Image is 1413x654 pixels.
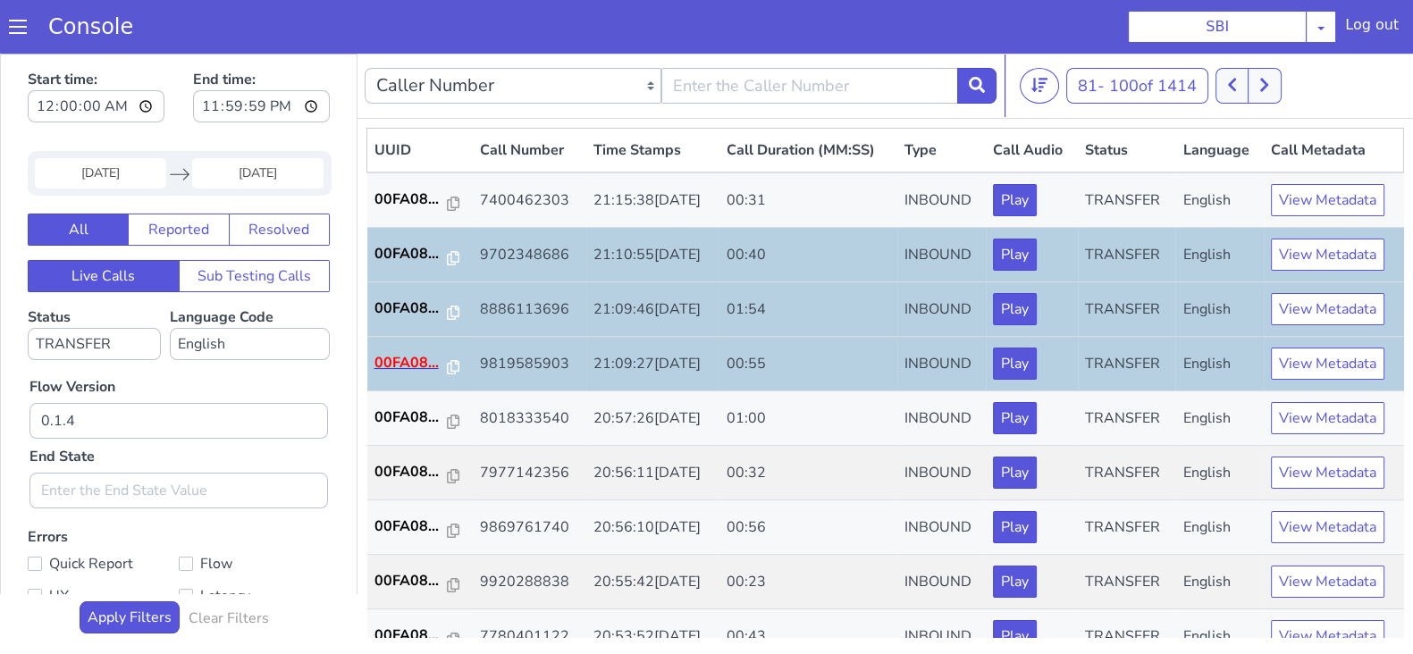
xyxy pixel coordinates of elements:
td: INBOUND [897,501,987,556]
th: Call Duration (MM:SS) [719,75,896,120]
td: 00:23 [719,501,896,556]
td: 00:43 [719,556,896,610]
th: Call Number [473,75,586,120]
p: 00FA08... [374,571,448,592]
button: Play [993,239,1037,272]
td: English [1175,229,1263,283]
a: Console [27,14,155,39]
div: Log out [1345,14,1399,43]
th: Status [1078,75,1175,120]
td: TRANSFER [1078,229,1175,283]
button: Live Calls [28,206,180,239]
h6: Clear Filters [189,557,269,574]
label: Language Code [170,254,330,306]
td: INBOUND [897,119,987,174]
td: 8886113696 [473,229,586,283]
button: View Metadata [1271,566,1384,599]
input: Enter the Caller Number [661,14,958,50]
td: English [1175,119,1263,174]
td: 9702348686 [473,174,586,229]
td: 00:32 [719,392,896,447]
td: INBOUND [897,229,987,283]
td: 20:56:11[DATE] [586,392,719,447]
td: TRANSFER [1078,174,1175,229]
td: English [1175,283,1263,338]
td: TRANSFER [1078,501,1175,556]
button: Play [993,403,1037,435]
button: View Metadata [1271,457,1384,490]
p: 00FA08... [374,462,448,483]
td: English [1175,392,1263,447]
input: Start Date [35,105,166,135]
button: Apply Filters [80,548,180,580]
p: 00FA08... [374,516,448,538]
label: End time: [193,10,330,74]
td: 01:00 [719,338,896,392]
td: English [1175,556,1263,610]
td: INBOUND [897,338,987,392]
a: 00FA08... [374,135,466,156]
td: 20:56:10[DATE] [586,447,719,501]
td: 21:09:27[DATE] [586,283,719,338]
td: 00:31 [719,119,896,174]
button: View Metadata [1271,239,1384,272]
td: INBOUND [897,447,987,501]
th: Language [1175,75,1263,120]
button: Play [993,512,1037,544]
td: 7977142356 [473,392,586,447]
input: End Date [192,105,324,135]
button: Sub Testing Calls [179,206,331,239]
button: View Metadata [1271,512,1384,544]
button: Play [993,294,1037,326]
th: Type [897,75,987,120]
td: 8018333540 [473,338,586,392]
button: View Metadata [1271,348,1384,381]
p: 00FA08... [374,353,448,374]
td: 00:56 [719,447,896,501]
input: Enter the Flow Version ID [29,349,328,385]
td: English [1175,447,1263,501]
a: 00FA08... [374,462,466,483]
td: English [1175,501,1263,556]
label: Latency [179,530,330,555]
td: 7780401122 [473,556,586,610]
td: 9819585903 [473,283,586,338]
p: 00FA08... [374,244,448,265]
th: Time Stamps [586,75,719,120]
td: TRANSFER [1078,338,1175,392]
label: Quick Report [28,498,179,523]
td: INBOUND [897,174,987,229]
td: English [1175,174,1263,229]
td: 01:54 [719,229,896,283]
button: View Metadata [1271,403,1384,435]
label: Flow [179,498,330,523]
label: UX [28,530,179,555]
td: 21:15:38[DATE] [586,119,719,174]
a: 00FA08... [374,298,466,320]
td: English [1175,338,1263,392]
td: 20:55:42[DATE] [586,501,719,556]
button: View Metadata [1271,185,1384,217]
a: 00FA08... [374,244,466,265]
th: UUID [367,75,473,120]
a: 00FA08... [374,407,466,429]
button: View Metadata [1271,130,1384,163]
button: Resolved [229,160,330,192]
td: 9920288838 [473,501,586,556]
button: 81- 100of 1414 [1066,14,1208,50]
button: Play [993,130,1037,163]
p: 00FA08... [374,135,448,156]
td: 21:09:46[DATE] [586,229,719,283]
select: Language Code [170,274,330,306]
td: TRANSFER [1078,447,1175,501]
p: 00FA08... [374,298,448,320]
input: Enter the End State Value [29,419,328,455]
td: 21:10:55[DATE] [586,174,719,229]
input: End time: [193,37,330,69]
td: INBOUND [897,283,987,338]
input: Start time: [28,37,164,69]
td: 00:55 [719,283,896,338]
p: 00FA08... [374,407,448,429]
button: Reported [128,160,229,192]
label: End State [29,392,95,414]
